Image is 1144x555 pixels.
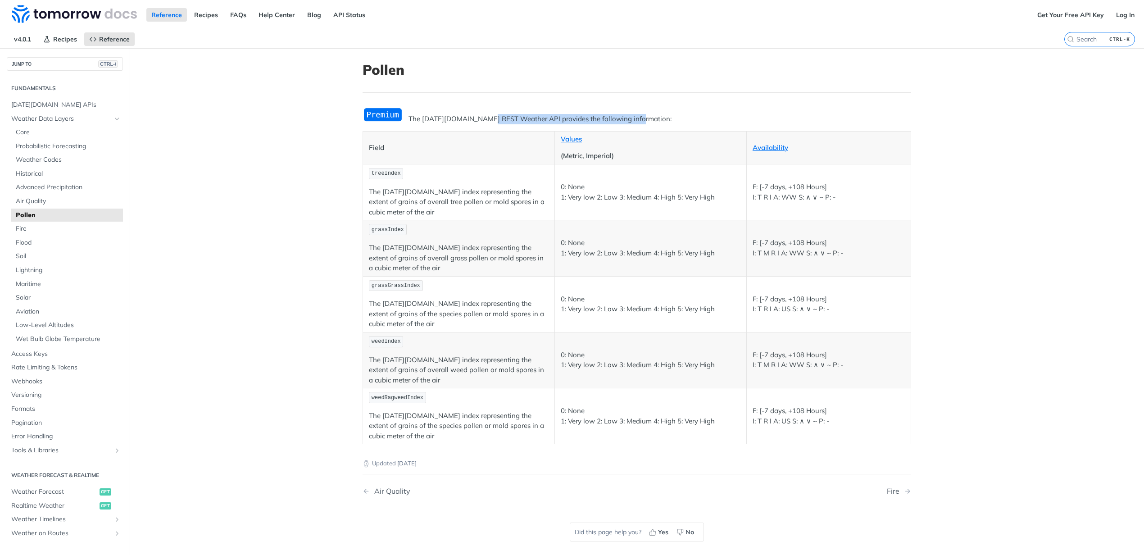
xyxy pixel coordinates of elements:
[11,250,123,263] a: Soil
[11,100,121,109] span: [DATE][DOMAIN_NAME] APIs
[16,266,121,275] span: Lightning
[11,318,123,332] a: Low-Level Altitudes
[16,128,121,137] span: Core
[561,350,740,370] p: 0: None 1: Very low 2: Low 3: Medium 4: High 5: Very High
[646,525,673,539] button: Yes
[673,525,699,539] button: No
[7,388,123,402] a: Versioning
[570,523,704,541] div: Did this page help you?
[561,135,582,143] a: Values
[753,294,905,314] p: F: [-7 days, +108 Hours] I: T R I A: US S: ∧ ∨ ~ P: -
[753,350,905,370] p: F: [-7 days, +108 Hours] I: T M R I A: WW S: ∧ ∨ ~ P: -
[189,8,223,22] a: Recipes
[369,143,549,153] p: Field
[16,211,121,220] span: Pollen
[113,115,121,123] button: Hide subpages for Weather Data Layers
[16,252,121,261] span: Soil
[11,291,123,305] a: Solar
[16,142,121,151] span: Probabilistic Forecasting
[363,478,911,505] nav: Pagination Controls
[11,236,123,250] a: Flood
[225,8,251,22] a: FAQs
[561,294,740,314] p: 0: None 1: Very low 2: Low 3: Medium 4: High 5: Very High
[753,143,788,152] a: Availability
[7,112,123,126] a: Weather Data LayersHide subpages for Weather Data Layers
[7,347,123,361] a: Access Keys
[370,487,410,496] div: Air Quality
[363,62,911,78] h1: Pollen
[7,499,123,513] a: Realtime Weatherget
[7,430,123,443] a: Error Handling
[11,501,97,510] span: Realtime Weather
[16,280,121,289] span: Maritime
[302,8,326,22] a: Blog
[7,84,123,92] h2: Fundamentals
[369,355,549,386] p: The [DATE][DOMAIN_NAME] index representing the extent of grains of overall weed pollen or mold sp...
[11,153,123,167] a: Weather Codes
[7,57,123,71] button: JUMP TOCTRL-/
[561,151,740,161] p: (Metric, Imperial)
[363,459,911,468] p: Updated [DATE]
[11,126,123,139] a: Core
[11,167,123,181] a: Historical
[16,335,121,344] span: Wet Bulb Globe Temperature
[887,487,904,496] div: Fire
[11,432,121,441] span: Error Handling
[7,416,123,430] a: Pagination
[146,8,187,22] a: Reference
[7,375,123,388] a: Webhooks
[369,411,549,441] p: The [DATE][DOMAIN_NAME] index representing the extent of grains of the species pollen or mold spo...
[11,222,123,236] a: Fire
[11,446,111,455] span: Tools & Libraries
[753,182,905,202] p: F: [-7 days, +108 Hours] I: T R I A: WW S: ∧ ∨ ~ P: -
[11,529,111,538] span: Weather on Routes
[372,227,404,233] span: grassIndex
[11,332,123,346] a: Wet Bulb Globe Temperature
[16,169,121,178] span: Historical
[363,487,598,496] a: Previous Page: Air Quality
[7,471,123,479] h2: Weather Forecast & realtime
[16,293,121,302] span: Solar
[887,487,911,496] a: Next Page: Fire
[7,402,123,416] a: Formats
[98,60,118,68] span: CTRL-/
[99,35,130,43] span: Reference
[753,238,905,258] p: F: [-7 days, +108 Hours] I: T M R I A: WW S: ∧ ∨ ~ P: -
[11,377,121,386] span: Webhooks
[113,447,121,454] button: Show subpages for Tools & Libraries
[16,238,121,247] span: Flood
[7,444,123,457] a: Tools & LibrariesShow subpages for Tools & Libraries
[84,32,135,46] a: Reference
[53,35,77,43] span: Recipes
[1111,8,1139,22] a: Log In
[7,98,123,112] a: [DATE][DOMAIN_NAME] APIs
[100,488,111,496] span: get
[1067,36,1074,43] svg: Search
[369,299,549,329] p: The [DATE][DOMAIN_NAME] index representing the extent of grains of the species pollen or mold spo...
[12,5,137,23] img: Tomorrow.io Weather API Docs
[100,502,111,510] span: get
[1107,35,1132,44] kbd: CTRL-K
[38,32,82,46] a: Recipes
[11,515,111,524] span: Weather Timelines
[11,209,123,222] a: Pollen
[11,391,121,400] span: Versioning
[11,305,123,318] a: Aviation
[372,338,401,345] span: weedIndex
[16,321,121,330] span: Low-Level Altitudes
[16,197,121,206] span: Air Quality
[16,307,121,316] span: Aviation
[561,406,740,426] p: 0: None 1: Very low 2: Low 3: Medium 4: High 5: Very High
[363,114,911,124] p: The [DATE][DOMAIN_NAME] REST Weather API provides the following information:
[753,406,905,426] p: F: [-7 days, +108 Hours] I: T R I A: US S: ∧ ∨ ~ P: -
[7,527,123,540] a: Weather on RoutesShow subpages for Weather on Routes
[11,195,123,208] a: Air Quality
[11,350,121,359] span: Access Keys
[369,243,549,273] p: The [DATE][DOMAIN_NAME] index representing the extent of grains of overall grass pollen or mold s...
[16,183,121,192] span: Advanced Precipitation
[7,485,123,499] a: Weather Forecastget
[11,419,121,428] span: Pagination
[11,277,123,291] a: Maritime
[11,114,111,123] span: Weather Data Layers
[369,187,549,218] p: The [DATE][DOMAIN_NAME] index representing the extent of grains of overall tree pollen or mold sp...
